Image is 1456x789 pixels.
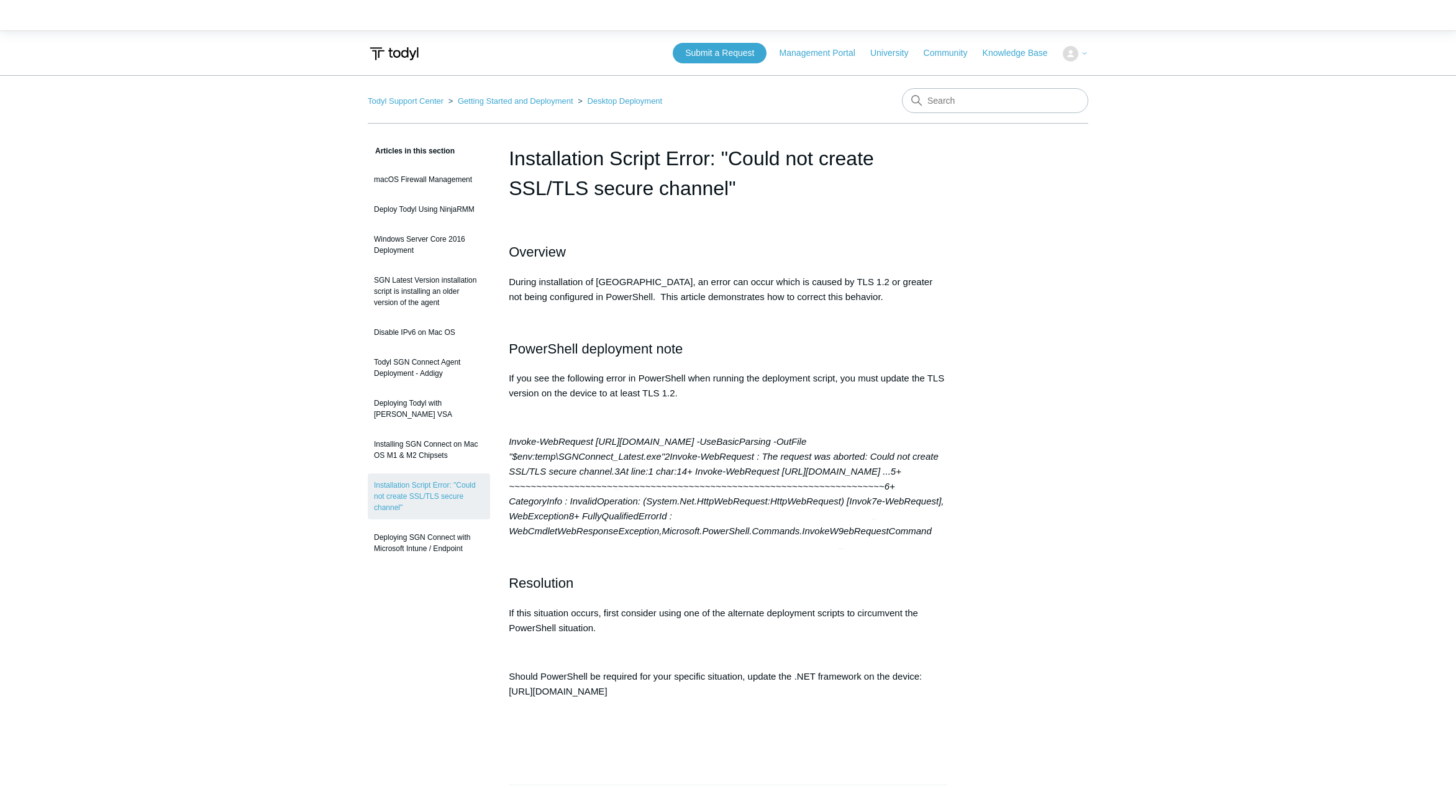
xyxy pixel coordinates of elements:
a: Windows Server Core 2016 Deployment [368,227,490,262]
img: Todyl Support Center Help Center home page [368,42,421,65]
span: 4 [682,454,687,490]
em: Invoke-WebRequest : The request was aborted: Could not create SSL/TLS secure channel. At line:1 c... [509,436,944,549]
p: If this situation occurs, first consider using one of the alternate deployment scripts to circumv... [509,606,947,636]
h2: Resolution [509,572,947,594]
a: Deploying SGN Connect with Microsoft Intune / Endpoint [368,526,490,560]
a: Community [924,47,980,60]
span: Invoke-WebRequest [URL][DOMAIN_NAME] -UseBasicParsing -OutFile "$env:temp\SGNConnect_Latest.exe" [509,436,806,462]
a: University [870,47,921,60]
a: Deploying Todyl with [PERSON_NAME] VSA [368,391,490,426]
a: Management Portal [780,47,868,60]
li: Getting Started and Deployment [446,96,576,106]
a: Todyl SGN Connect Agent Deployment - Addigy [368,350,490,385]
p: Should PowerShell be required for your specific situation, update the .NET framework on the devic... [509,669,947,699]
span: 3 [614,454,619,490]
a: Getting Started and Deployment [458,96,573,106]
li: Todyl Support Center [368,96,446,106]
a: Desktop Deployment [588,96,663,106]
span: 8 [569,498,574,534]
a: Deploy Todyl Using NinjaRMM [368,198,490,221]
span: 2 [665,439,670,475]
a: Submit a Request [673,43,767,63]
span: Articles in this section [368,147,455,155]
input: Search [902,88,1088,113]
a: Todyl Support Center [368,96,444,106]
span: 9 [839,513,844,549]
span: 7 [871,483,876,519]
a: Knowledge Base [983,47,1060,60]
span: 5 [891,454,896,490]
h1: Installation Script Error: "Could not create SSL/TLS secure channel" [509,144,947,203]
a: SGN Latest Version installation script is installing an older version of the agent [368,268,490,314]
p: During installation of [GEOGRAPHIC_DATA], an error can occur which is caused by TLS 1.2 or greate... [509,275,947,304]
a: Installing SGN Connect on Mac OS M1 & M2 Chipsets [368,432,490,467]
h2: PowerShell deployment note [509,338,947,360]
p: If you see the following error in PowerShell when running the deployment script, you must update ... [509,371,947,401]
li: Desktop Deployment [575,96,662,106]
span: 6 [885,468,890,504]
h2: Overview [509,241,947,263]
a: Installation Script Error: "Could not create SSL/TLS secure channel" [368,473,490,519]
a: Disable IPv6 on Mac OS [368,321,490,344]
a: macOS Firewall Management [368,168,490,191]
